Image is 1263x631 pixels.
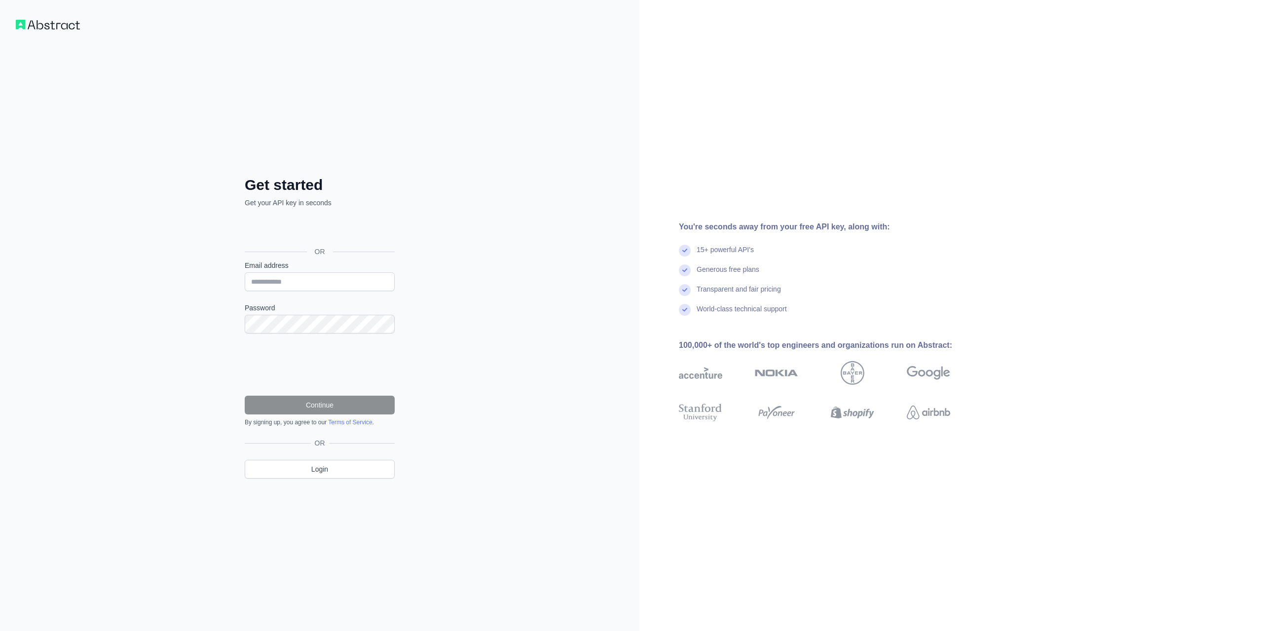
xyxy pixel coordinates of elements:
[907,361,950,385] img: google
[328,419,372,426] a: Terms of Service
[16,20,80,30] img: Workflow
[907,402,950,423] img: airbnb
[679,304,691,316] img: check mark
[245,345,395,384] iframe: reCAPTCHA
[240,219,398,240] iframe: Sign in with Google Button
[307,247,333,257] span: OR
[841,361,864,385] img: bayer
[679,339,982,351] div: 100,000+ of the world's top engineers and organizations run on Abstract:
[245,303,395,313] label: Password
[245,260,395,270] label: Email address
[679,221,982,233] div: You're seconds away from your free API key, along with:
[679,245,691,257] img: check mark
[311,438,329,448] span: OR
[679,361,722,385] img: accenture
[245,396,395,414] button: Continue
[245,460,395,479] a: Login
[679,402,722,423] img: stanford university
[755,402,798,423] img: payoneer
[245,176,395,194] h2: Get started
[697,245,754,264] div: 15+ powerful API's
[679,264,691,276] img: check mark
[245,418,395,426] div: By signing up, you agree to our .
[831,402,874,423] img: shopify
[697,304,787,324] div: World-class technical support
[755,361,798,385] img: nokia
[245,198,395,208] p: Get your API key in seconds
[697,264,759,284] div: Generous free plans
[697,284,781,304] div: Transparent and fair pricing
[679,284,691,296] img: check mark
